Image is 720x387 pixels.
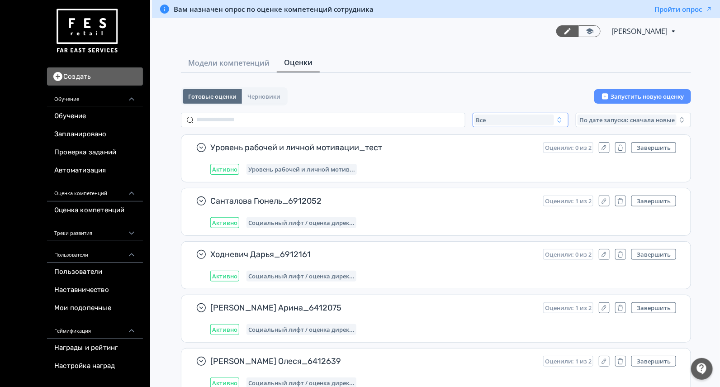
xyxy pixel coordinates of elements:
button: По дате запуска: сначала новые [576,113,691,127]
a: Запланировано [47,125,143,143]
div: Геймификация [47,317,143,339]
button: Все [473,113,568,127]
button: Завершить [631,142,676,153]
div: Треки развития [47,220,143,241]
span: Активно [212,272,237,280]
button: Создать [47,67,143,86]
span: Оценили: 1 из 2 [545,197,592,205]
button: Завершить [631,356,676,367]
a: Оценка компетенций [47,201,143,220]
div: Обучение [47,86,143,107]
span: Черновики [247,93,280,100]
span: Оценили: 0 из 2 [545,251,592,258]
span: Оценили: 1 из 2 [545,358,592,365]
span: Ходневич Дарья_6912161 [210,249,536,260]
button: Завершить [631,302,676,313]
button: Запустить новую оценку [594,89,691,104]
span: [PERSON_NAME] Арина_6412075 [210,302,536,313]
button: Черновики [242,89,286,104]
a: Автоматизация [47,162,143,180]
a: Проверка заданий [47,143,143,162]
button: Пройти опрос [654,5,713,14]
span: Модели компетенций [188,57,270,68]
span: Вам назначен опрос по оценке компетенций сотрудника [174,5,374,14]
div: Пользователи [47,241,143,263]
button: Готовые оценки [183,89,242,104]
span: Все [476,116,486,124]
a: Мои подопечные [47,299,143,317]
a: Настройка наград [47,357,143,375]
a: Переключиться в режим ученика [578,25,601,37]
a: Награды и рейтинг [47,339,143,357]
div: Оценка компетенций [47,180,143,201]
span: Социальный лифт / оценка директора магазина [248,219,355,226]
span: Социальный лифт / оценка директора магазина [248,272,355,280]
span: Оценили: 1 из 2 [545,304,592,311]
span: Оценили: 0 из 2 [545,144,592,151]
span: [PERSON_NAME] Олеся_6412639 [210,356,536,367]
span: Социальный лифт / оценка директора магазина [248,326,355,333]
span: Активно [212,219,237,226]
span: По дате запуска: сначала новые [579,116,675,124]
span: Активно [212,326,237,333]
img: https://files.teachbase.ru/system/account/57463/logo/medium-936fc5084dd2c598f50a98b9cbe0469a.png [54,5,119,57]
span: Светлана Илюхина [611,26,669,37]
span: Социальный лифт / оценка директора магазина [248,379,355,387]
a: Обучение [47,107,143,125]
span: Оценки [284,57,313,68]
button: Завершить [631,196,676,206]
span: Уровень рабочей и личной мотивации_тест [210,142,536,153]
a: Пользователи [47,263,143,281]
span: Санталова Гюнель_6912052 [210,196,536,206]
span: Активно [212,379,237,387]
span: Готовые оценки [188,93,237,100]
a: Наставничество [47,281,143,299]
span: Уровень рабочей и личной мотивации [248,166,355,173]
button: Завершить [631,249,676,260]
span: Активно [212,166,237,173]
